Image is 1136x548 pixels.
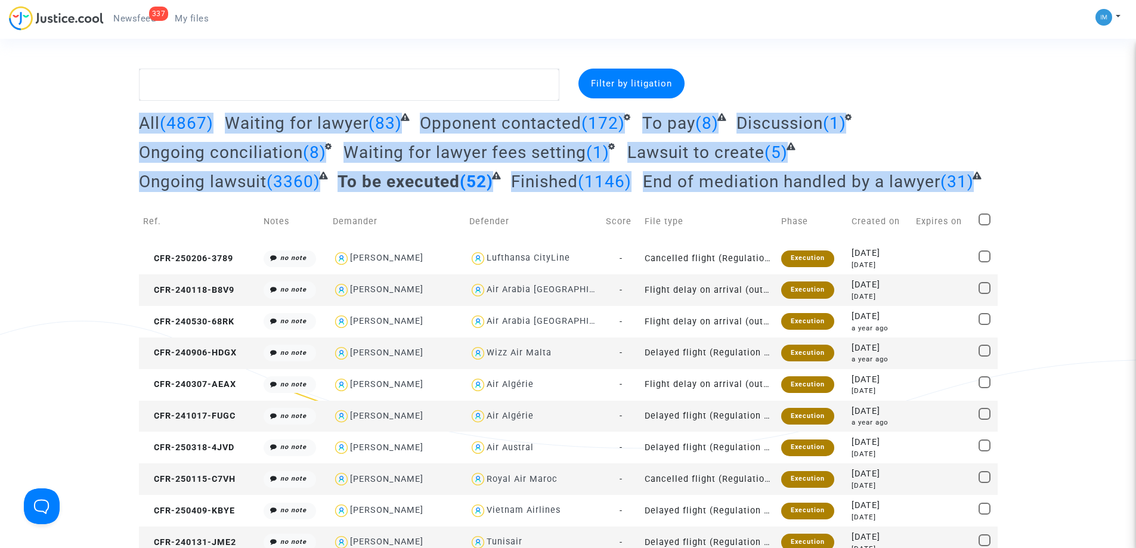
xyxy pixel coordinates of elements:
[160,113,213,133] span: (4867)
[487,284,626,295] div: Air Arabia [GEOGRAPHIC_DATA]
[620,506,623,516] span: -
[9,6,104,30] img: jc-logo.svg
[143,411,236,421] span: CFR-241017-FUGC
[642,113,695,133] span: To pay
[487,411,534,421] div: Air Algérie
[469,376,487,394] img: icon-user.svg
[640,369,777,401] td: Flight delay on arrival (outside of EU - Montreal Convention)
[640,306,777,338] td: Flight delay on arrival (outside of EU - Montreal Convention)
[852,449,908,459] div: [DATE]
[369,113,402,133] span: (83)
[620,317,623,327] span: -
[640,338,777,369] td: Delayed flight (Regulation EC 261/2004)
[781,313,834,330] div: Execution
[143,537,236,547] span: CFR-240131-JME2
[350,284,423,295] div: [PERSON_NAME]
[329,200,465,243] td: Demander
[620,348,623,358] span: -
[695,113,719,133] span: (8)
[350,348,423,358] div: [PERSON_NAME]
[781,345,834,361] div: Execution
[912,200,974,243] td: Expires on
[620,285,623,295] span: -
[591,78,672,89] span: Filter by litigation
[165,10,218,27] a: My files
[113,13,156,24] span: Newsfeed
[852,278,908,292] div: [DATE]
[852,467,908,481] div: [DATE]
[465,200,602,243] td: Defender
[333,313,350,330] img: icon-user.svg
[764,143,788,162] span: (5)
[143,285,234,295] span: CFR-240118-B8V9
[487,474,558,484] div: Royal Air Maroc
[350,411,423,421] div: [PERSON_NAME]
[143,474,236,484] span: CFR-250115-C7VH
[350,442,423,453] div: [PERSON_NAME]
[823,113,846,133] span: (1)
[627,143,764,162] span: Lawsuit to create
[620,442,623,453] span: -
[143,253,233,264] span: CFR-250206-3789
[303,143,326,162] span: (8)
[143,506,235,516] span: CFR-250409-KBYE
[333,502,350,519] img: icon-user.svg
[225,113,369,133] span: Waiting for lawyer
[487,537,522,547] div: Tunisair
[852,405,908,418] div: [DATE]
[852,417,908,428] div: a year ago
[149,7,169,21] div: 337
[420,113,581,133] span: Opponent contacted
[620,253,623,264] span: -
[139,113,160,133] span: All
[280,506,307,514] i: no note
[847,200,912,243] td: Created on
[852,436,908,449] div: [DATE]
[469,281,487,299] img: icon-user.svg
[280,412,307,420] i: no note
[620,411,623,421] span: -
[143,379,236,389] span: CFR-240307-AEAX
[469,250,487,267] img: icon-user.svg
[852,342,908,355] div: [DATE]
[487,505,561,515] div: Vietnam Airlines
[350,379,423,389] div: [PERSON_NAME]
[333,439,350,456] img: icon-user.svg
[852,247,908,260] div: [DATE]
[280,475,307,482] i: no note
[259,200,329,243] td: Notes
[469,470,487,488] img: icon-user.svg
[280,317,307,325] i: no note
[487,348,552,358] div: Wizz Air Malta
[350,537,423,547] div: [PERSON_NAME]
[333,345,350,362] img: icon-user.svg
[280,349,307,357] i: no note
[333,470,350,488] img: icon-user.svg
[640,274,777,306] td: Flight delay on arrival (outside of EU - Montreal Convention)
[581,113,625,133] span: (172)
[852,386,908,396] div: [DATE]
[852,323,908,333] div: a year ago
[643,172,940,191] span: End of mediation handled by a lawyer
[139,143,303,162] span: Ongoing conciliation
[350,505,423,515] div: [PERSON_NAME]
[777,200,847,243] td: Phase
[781,503,834,519] div: Execution
[333,250,350,267] img: icon-user.svg
[487,442,534,453] div: Air Austral
[620,379,623,389] span: -
[602,200,640,243] td: Score
[280,443,307,451] i: no note
[143,442,234,453] span: CFR-250318-4JVD
[139,172,267,191] span: Ongoing lawsuit
[343,143,586,162] span: Waiting for lawyer fees setting
[620,537,623,547] span: -
[620,474,623,484] span: -
[469,408,487,425] img: icon-user.svg
[460,172,493,191] span: (52)
[852,499,908,512] div: [DATE]
[267,172,320,191] span: (3360)
[333,376,350,394] img: icon-user.svg
[143,348,237,358] span: CFR-240906-HDGX
[487,253,570,263] div: Lufthansa CityLine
